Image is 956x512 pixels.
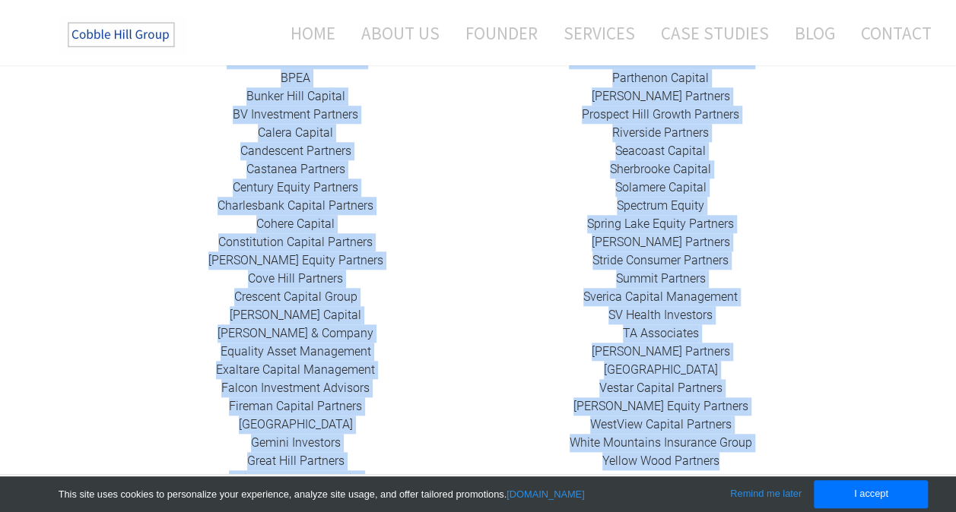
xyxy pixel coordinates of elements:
[617,198,704,213] a: Spectrum Equity
[240,144,351,158] a: Candescent Partners
[608,308,713,322] a: SV Health Investors
[218,326,373,340] a: [PERSON_NAME] & Company
[814,480,928,508] a: I accept
[239,417,353,431] a: ​[GEOGRAPHIC_DATA]
[592,253,729,267] a: Stride Consumer Partners
[587,216,734,231] a: Spring Lake Equity Partners
[208,253,383,267] a: ​[PERSON_NAME] Equity Partners
[616,271,706,286] a: Summit Partners
[570,435,752,450] a: White Mountains Insurance Group
[216,362,375,377] a: ​Exaltare Capital Management
[592,344,730,359] a: [PERSON_NAME] Partners
[623,326,699,340] a: ​TA Associates
[573,399,748,413] a: [PERSON_NAME] Equity Partners
[615,180,707,194] a: Solamere Capital
[590,417,732,431] a: ​WestView Capital Partners
[850,13,932,53] a: Contact
[604,362,718,377] a: ​[GEOGRAPHIC_DATA]
[350,13,451,53] a: About Us
[229,472,362,486] a: Guidepost Growth Equity
[582,107,739,122] a: Prospect Hill Growth Partners
[583,289,738,304] a: Sverica Capital Management
[233,180,358,194] a: ​Century Equity Partners
[246,162,345,176] a: ​Castanea Partners
[229,399,362,413] a: Fireman Capital Partners
[783,13,846,53] a: Blog
[246,89,345,103] a: ​Bunker Hill Capital
[218,198,373,213] a: Charlesbank Capital Partners
[233,107,358,122] a: BV Investment Partners
[612,125,709,140] a: Riverside Partners
[602,454,719,468] a: Yellow Wood Partners
[730,488,802,499] a: Remind me later
[507,488,584,500] a: [DOMAIN_NAME]
[552,13,646,53] a: Services
[221,344,371,359] a: ​Equality Asset Management
[612,71,709,85] a: ​Parthenon Capital
[592,89,730,103] a: ​[PERSON_NAME] Partners
[58,16,187,54] img: The Cobble Hill Group LLC
[281,71,310,85] a: BPEA
[218,235,373,249] a: Constitution Capital Partners
[615,144,706,158] a: Seacoast Capital
[454,13,549,53] a: Founder
[230,308,361,322] a: [PERSON_NAME] Capital
[234,289,357,304] a: ​Crescent Capital Group
[650,13,780,53] a: Case Studies
[592,235,730,249] a: [PERSON_NAME] Partners
[59,488,728,501] div: This site uses cookies to personalize your experience, analyze site usage, and offer tailored pro...
[610,162,711,176] a: ​Sherbrooke Capital​
[256,216,335,231] a: Cohere Capital
[251,435,341,450] a: Gemini Investors
[599,381,723,395] a: ​Vestar Capital Partners
[247,454,345,468] a: Great Hill Partners​
[221,381,370,395] a: ​Falcon Investment Advisors
[258,125,333,140] a: Calera Capital
[248,271,343,286] a: Cove Hill Partners
[268,13,347,53] a: Home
